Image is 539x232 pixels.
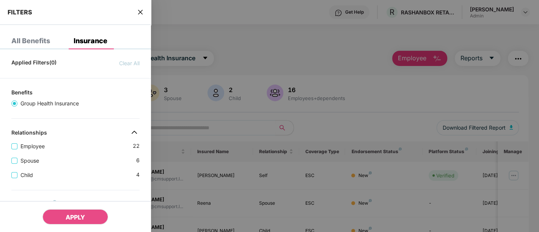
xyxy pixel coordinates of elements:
[66,213,85,221] span: APPLY
[11,129,47,138] div: Relationships
[53,200,57,204] img: svg+xml;base64,PHN2ZyB4bWxucz0iaHR0cDovL3d3dy53My5vcmcvMjAwMC9zdmciIHdpZHRoPSI4IiBoZWlnaHQ9IjgiIH...
[136,171,140,179] span: 4
[8,8,32,16] span: FILTERS
[119,59,140,67] span: Clear All
[137,8,143,16] span: close
[17,157,42,165] span: Spouse
[128,126,140,138] img: svg+xml;base64,PHN2ZyB4bWxucz0iaHR0cDovL3d3dy53My5vcmcvMjAwMC9zdmciIHdpZHRoPSIzMiIgaGVpZ2h0PSIzMi...
[17,142,48,150] span: Employee
[136,156,140,165] span: 6
[17,171,36,179] span: Child
[17,99,82,108] span: Group Health Insurance
[133,142,140,150] span: 22
[128,198,140,210] img: svg+xml;base64,PHN2ZyB4bWxucz0iaHR0cDovL3d3dy53My5vcmcvMjAwMC9zdmciIHdpZHRoPSIzMiIgaGVpZ2h0PSIzMi...
[74,37,107,45] div: Insurance
[11,59,57,67] span: Applied Filters(0)
[11,37,50,45] div: All Benefits
[42,209,108,224] button: APPLY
